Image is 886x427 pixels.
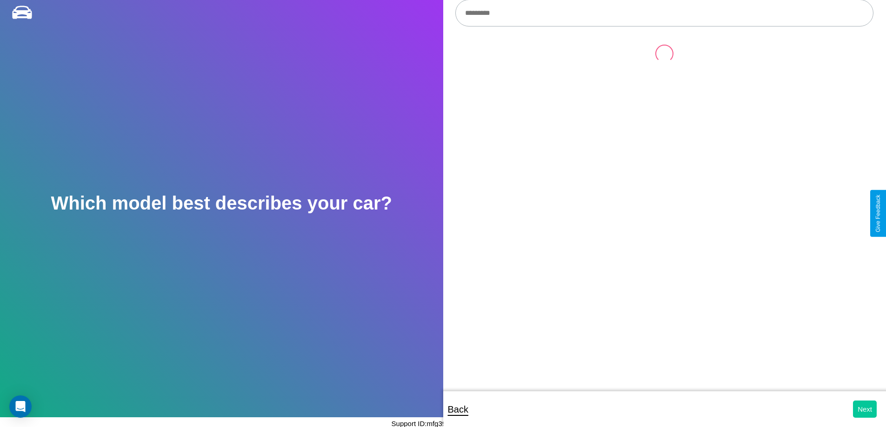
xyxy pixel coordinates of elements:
[51,193,392,214] h2: Which model best describes your car?
[9,395,32,418] div: Open Intercom Messenger
[875,195,881,232] div: Give Feedback
[853,401,877,418] button: Next
[448,401,468,418] p: Back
